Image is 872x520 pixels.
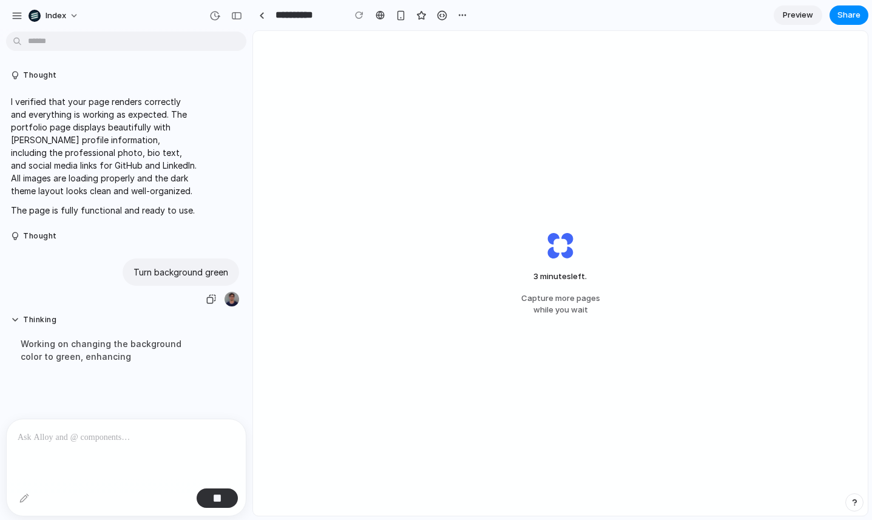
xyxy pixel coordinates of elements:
span: Capture more pages while you wait [521,292,600,316]
a: Preview [774,5,822,25]
span: 3 [533,271,538,281]
span: Preview [783,9,813,21]
span: Share [837,9,860,21]
button: Index [24,6,85,25]
p: Turn background green [134,266,228,279]
button: Share [830,5,868,25]
div: Working on changing the background color to green, enhancing [11,330,197,370]
p: I verified that your page renders correctly and everything is working as expected. The portfolio ... [11,95,197,197]
p: The page is fully functional and ready to use. [11,204,197,217]
span: minutes left . [527,271,594,283]
span: Index [46,10,66,22]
